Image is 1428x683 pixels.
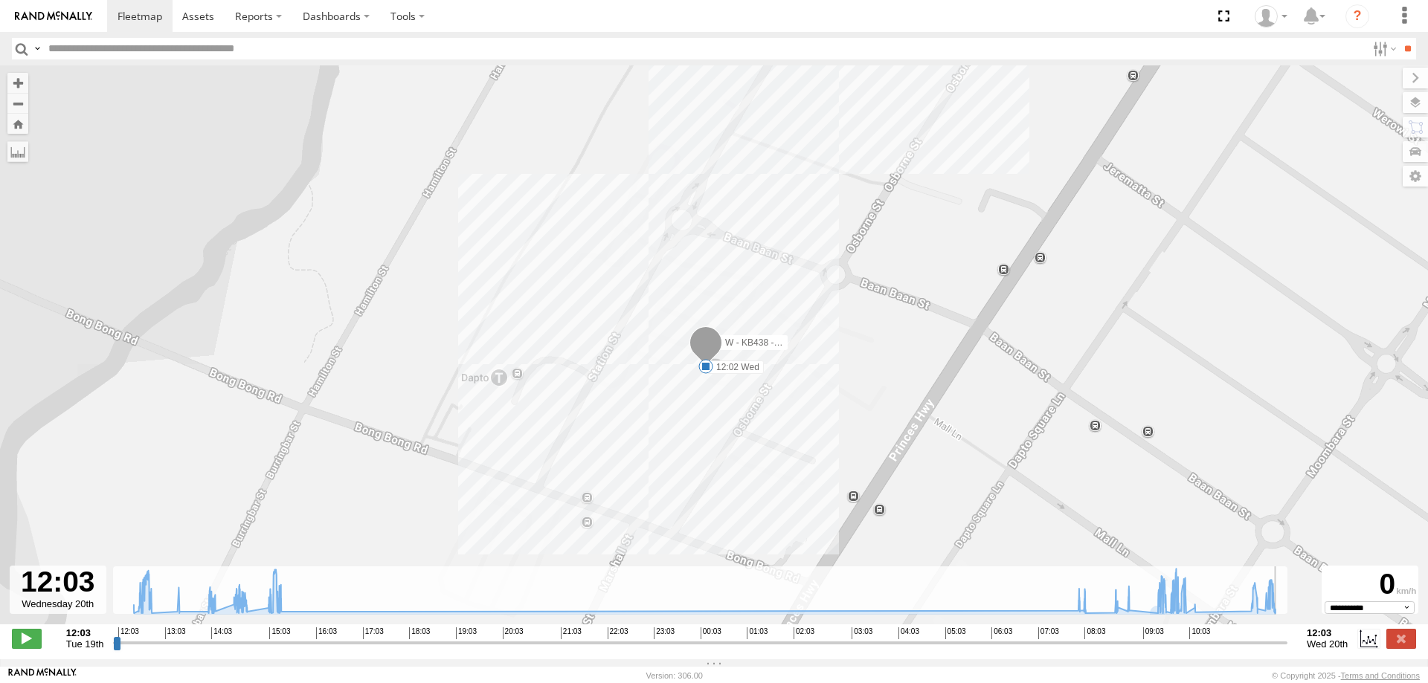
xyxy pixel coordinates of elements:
[66,627,104,638] strong: 12:03
[1324,568,1416,601] div: 0
[794,627,814,639] span: 02:03
[706,360,764,374] label: 12:02 Wed
[561,627,582,639] span: 21:03
[66,638,104,650] span: Tue 19th Aug 2025
[503,627,524,639] span: 20:03
[211,627,232,639] span: 14:03
[7,73,28,93] button: Zoom in
[1386,629,1416,648] label: Close
[1367,38,1399,59] label: Search Filter Options
[1272,671,1420,680] div: © Copyright 2025 -
[1345,4,1369,28] i: ?
[7,141,28,162] label: Measure
[646,671,703,680] div: Version: 306.00
[316,627,337,639] span: 16:03
[701,627,721,639] span: 00:03
[7,114,28,134] button: Zoom Home
[7,93,28,114] button: Zoom out
[12,629,42,648] label: Play/Stop
[15,11,92,22] img: rand-logo.svg
[747,627,768,639] span: 01:03
[363,627,384,639] span: 17:03
[991,627,1012,639] span: 06:03
[409,627,430,639] span: 18:03
[1038,627,1059,639] span: 07:03
[1307,627,1348,638] strong: 12:03
[118,627,139,639] span: 12:03
[654,627,675,639] span: 23:03
[945,627,966,639] span: 05:03
[608,627,628,639] span: 22:03
[1403,166,1428,187] label: Map Settings
[31,38,43,59] label: Search Query
[898,627,919,639] span: 04:03
[165,627,186,639] span: 13:03
[1143,627,1164,639] span: 09:03
[456,627,477,639] span: 19:03
[1189,627,1210,639] span: 10:03
[1249,5,1293,27] div: Tye Clark
[1084,627,1105,639] span: 08:03
[1307,638,1348,650] span: Wed 20th Aug 2025
[269,627,290,639] span: 15:03
[8,668,77,683] a: Visit our Website
[725,337,849,348] span: W - KB438 - [PERSON_NAME]
[1341,671,1420,680] a: Terms and Conditions
[852,627,872,639] span: 03:03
